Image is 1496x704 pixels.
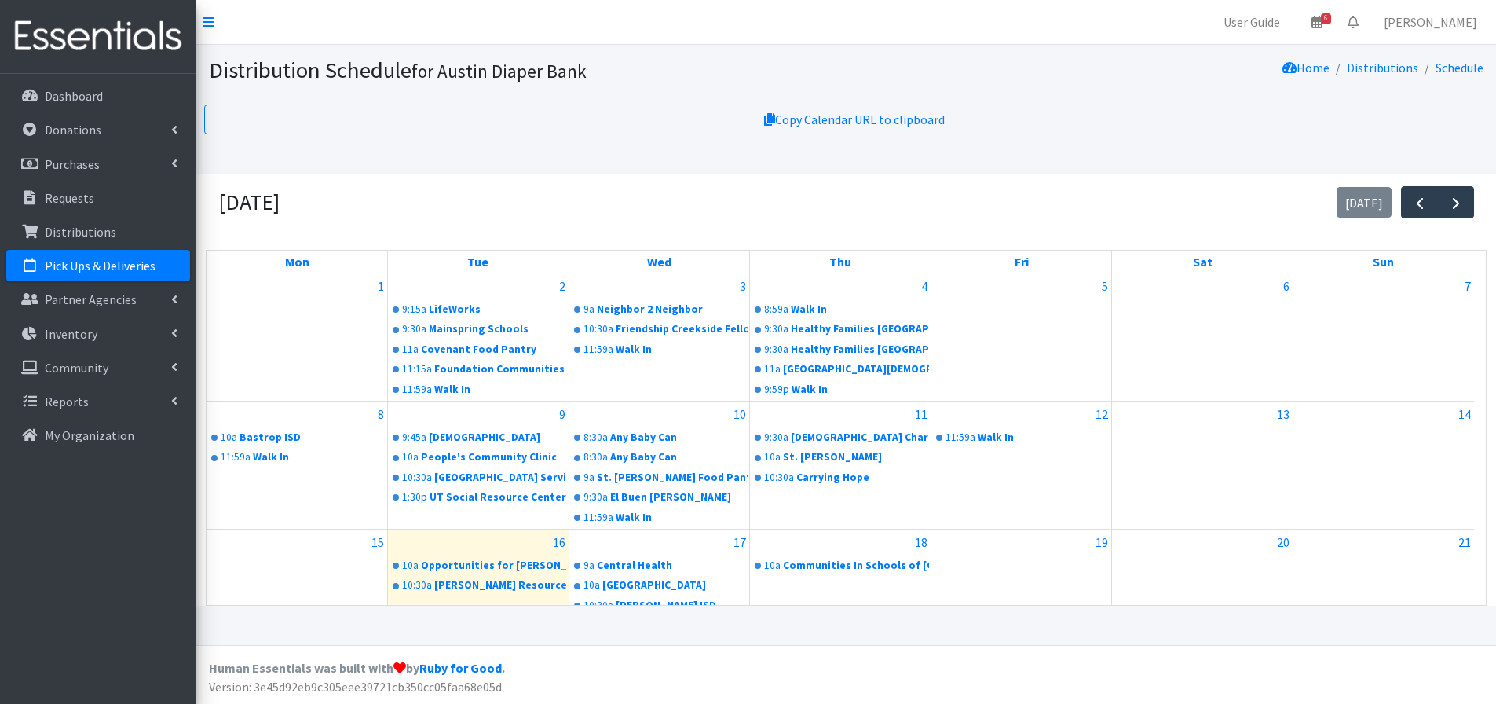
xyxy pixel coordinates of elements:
[933,428,1110,447] a: 11:59aWalk In
[783,361,929,377] div: [GEOGRAPHIC_DATA][DEMOGRAPHIC_DATA]
[783,558,929,574] div: Communities In Schools of [GEOGRAPHIC_DATA][US_STATE]
[571,488,748,507] a: 9:30aEl Buen [PERSON_NAME]
[571,596,748,615] a: 10:30a[PERSON_NAME] ISD
[750,273,931,401] td: September 4, 2025
[796,470,929,486] div: Carrying Hope
[571,300,748,319] a: 9aNeighbor 2 Neighbor
[1099,273,1111,299] a: September 5, 2025
[45,156,100,172] p: Purchases
[752,340,929,359] a: 9:30aHealthy Families [GEOGRAPHIC_DATA]
[583,449,608,465] div: 8:30a
[764,302,788,317] div: 8:59a
[375,273,387,299] a: September 1, 2025
[597,470,748,486] div: St. [PERSON_NAME] Food Pantry
[1299,6,1335,38] a: 6
[597,558,748,574] div: Central Health
[783,449,929,465] div: St. [PERSON_NAME]
[209,679,502,695] span: Version: 3e45d92eb9c305eee39721cb350cc05faa68e05d
[402,489,427,505] div: 1:30p
[1092,530,1111,555] a: September 19, 2025
[402,430,426,445] div: 9:45a
[434,577,567,593] div: [PERSON_NAME] Resource Center
[764,558,781,574] div: 10a
[390,340,567,359] a: 11aCovenant Food Pantry
[931,401,1112,530] td: September 12, 2025
[207,529,388,617] td: September 15, 2025
[6,284,190,315] a: Partner Agencies
[569,273,750,401] td: September 3, 2025
[240,430,386,445] div: Bastrop ISD
[1092,401,1111,427] a: September 12, 2025
[730,530,749,555] a: September 17, 2025
[390,300,567,319] a: 9:15aLifeWorks
[207,401,388,530] td: September 8, 2025
[610,430,748,445] div: Any Baby Can
[45,326,97,342] p: Inventory
[583,302,594,317] div: 9a
[1112,529,1293,617] td: September 20, 2025
[1347,60,1418,75] a: Distributions
[45,394,89,409] p: Reports
[1112,401,1293,530] td: September 13, 2025
[45,291,137,307] p: Partner Agencies
[912,530,931,555] a: September 18, 2025
[583,598,613,614] div: 10:30a
[368,530,387,555] a: September 15, 2025
[550,530,569,555] a: September 16, 2025
[402,342,419,357] div: 11a
[764,382,789,398] div: 9:59p
[45,122,101,137] p: Donations
[1282,60,1330,75] a: Home
[375,401,387,427] a: September 8, 2025
[571,320,748,339] a: 10:30aFriendship Creekside Fellowship
[209,57,948,84] h1: Distribution Schedule
[402,449,419,465] div: 10a
[556,273,569,299] a: September 2, 2025
[752,380,929,399] a: 9:59pWalk In
[402,382,432,398] div: 11:59a
[45,258,155,273] p: Pick Ups & Deliveries
[6,10,190,63] img: HumanEssentials
[282,251,313,273] a: Monday
[616,342,748,357] div: Walk In
[1436,60,1483,75] a: Schedule
[6,80,190,112] a: Dashboard
[1280,273,1293,299] a: September 6, 2025
[1337,187,1392,218] button: [DATE]
[791,430,929,445] div: [DEMOGRAPHIC_DATA] Charities of [GEOGRAPHIC_DATA][US_STATE]
[390,448,567,467] a: 10aPeople's Community Clinic
[421,449,567,465] div: People's Community Clinic
[764,321,788,337] div: 9:30a
[419,660,502,676] a: Ruby for Good
[571,428,748,447] a: 8:30aAny Baby Can
[764,430,788,445] div: 9:30a
[1371,6,1490,38] a: [PERSON_NAME]
[752,300,929,319] a: 8:59aWalk In
[207,273,388,401] td: September 1, 2025
[6,318,190,350] a: Inventory
[1455,530,1474,555] a: September 21, 2025
[1293,273,1474,401] td: September 7, 2025
[6,352,190,383] a: Community
[388,273,569,401] td: September 2, 2025
[1293,401,1474,530] td: September 14, 2025
[616,598,748,614] div: [PERSON_NAME] ISD
[912,401,931,427] a: September 11, 2025
[1370,251,1397,273] a: Sunday
[1461,273,1474,299] a: September 7, 2025
[791,321,929,337] div: Healthy Families [GEOGRAPHIC_DATA]
[390,360,567,379] a: 11:15aFoundation Communities "FC CHI"
[411,60,587,82] small: for Austin Diaper Bank
[221,449,251,465] div: 11:59a
[764,361,781,377] div: 11a
[464,251,492,273] a: Tuesday
[402,321,426,337] div: 9:30a
[390,576,567,595] a: 10:30a[PERSON_NAME] Resource Center
[583,342,613,357] div: 11:59a
[1437,186,1474,218] button: Next month
[434,382,567,398] div: Walk In
[45,224,116,240] p: Distributions
[752,468,929,487] a: 10:30aCarrying Hope
[421,558,567,574] div: Opportunities for [PERSON_NAME] and Burnet Counties
[390,488,567,507] a: 1:30pUT Social Resource Center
